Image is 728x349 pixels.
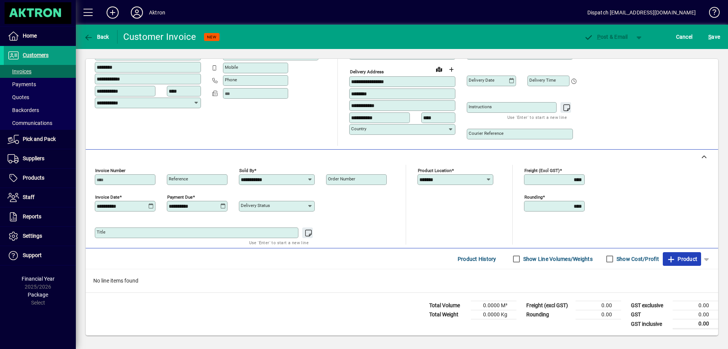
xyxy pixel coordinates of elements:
mat-label: Rounding [524,194,543,200]
span: Invoices [8,68,31,74]
mat-label: Freight (excl GST) [524,168,560,173]
td: GST exclusive [627,301,673,310]
app-page-header-button: Back [76,30,118,44]
span: Product [667,253,697,265]
a: Home [4,27,76,46]
mat-label: Mobile [225,65,238,70]
label: Show Cost/Profit [615,255,659,263]
span: Home [23,33,37,39]
span: Pick and Pack [23,136,56,142]
td: GST [627,310,673,319]
mat-label: Invoice date [95,194,119,200]
span: Suppliers [23,155,44,161]
a: Settings [4,227,76,246]
mat-hint: Use 'Enter' to start a new line [249,238,309,247]
mat-label: Instructions [469,104,492,109]
td: GST inclusive [627,319,673,329]
span: Reports [23,213,41,220]
td: Total Weight [425,310,471,319]
a: Support [4,246,76,265]
button: Cancel [674,30,695,44]
div: Aktron [149,6,165,19]
mat-label: Invoice number [95,168,126,173]
mat-label: Payment due [167,194,193,200]
a: Backorders [4,104,76,117]
a: Suppliers [4,149,76,168]
span: Product History [458,253,496,265]
a: View on map [433,63,445,75]
span: ave [708,31,720,43]
span: Package [28,292,48,298]
span: Products [23,175,44,181]
td: 0.00 [673,319,718,329]
button: Profile [125,6,149,19]
td: 0.00 [576,301,621,310]
a: Staff [4,188,76,207]
a: Knowledge Base [703,2,719,26]
button: Back [82,30,111,44]
div: Customer Invoice [123,31,196,43]
td: Freight (excl GST) [522,301,576,310]
a: Pick and Pack [4,130,76,149]
button: Choose address [445,63,457,76]
td: 0.0000 Kg [471,310,516,319]
mat-label: Courier Reference [469,131,504,136]
span: Staff [23,194,35,200]
label: Show Line Volumes/Weights [522,255,593,263]
span: Payments [8,81,36,87]
span: Financial Year [22,276,55,282]
span: NEW [207,35,217,39]
span: Backorders [8,107,39,113]
mat-label: Order number [328,176,355,182]
a: Products [4,169,76,188]
span: Settings [23,233,42,239]
span: Support [23,252,42,258]
a: Payments [4,78,76,91]
td: 0.00 [673,301,718,310]
span: Back [84,34,109,40]
span: Communications [8,120,52,126]
button: Save [706,30,722,44]
button: Add [100,6,125,19]
a: Quotes [4,91,76,104]
span: S [708,34,711,40]
span: Customers [23,52,49,58]
a: Reports [4,207,76,226]
mat-label: Country [351,126,366,131]
span: Quotes [8,94,29,100]
button: Post & Email [580,30,632,44]
mat-label: Product location [418,168,452,173]
span: Cancel [676,31,693,43]
td: 0.00 [576,310,621,319]
span: ost & Email [584,34,628,40]
a: Communications [4,117,76,129]
td: Total Volume [425,301,471,310]
a: Invoices [4,65,76,78]
mat-label: Sold by [239,168,254,173]
mat-label: Delivery status [241,203,270,208]
span: P [597,34,601,40]
td: 0.00 [673,310,718,319]
div: Dispatch [EMAIL_ADDRESS][DOMAIN_NAME] [587,6,696,19]
mat-label: Title [97,229,105,235]
div: No line items found [86,269,718,292]
td: Rounding [522,310,576,319]
mat-hint: Use 'Enter' to start a new line [507,113,567,122]
mat-label: Delivery date [469,77,494,83]
button: Product History [455,252,499,266]
mat-label: Phone [225,77,237,82]
mat-label: Delivery time [529,77,556,83]
td: 0.0000 M³ [471,301,516,310]
button: Product [663,252,701,266]
mat-label: Reference [169,176,188,182]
